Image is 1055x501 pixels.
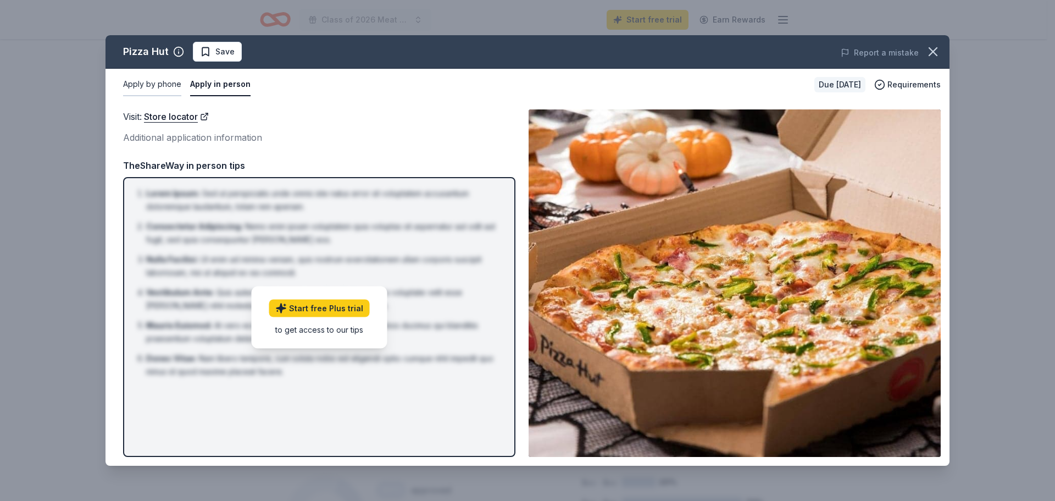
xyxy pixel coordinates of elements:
[123,43,169,60] div: Pizza Hut
[874,78,941,91] button: Requirements
[146,321,212,330] span: Mauris Euismod :
[123,130,515,145] div: Additional application information
[146,220,499,246] li: Nemo enim ipsam voluptatem quia voluptas sit aspernatur aut odit aut fugit, sed quia consequuntur...
[146,286,499,312] li: Quis autem vel eum iure reprehenderit qui in ea voluptate velit esse [PERSON_NAME] nihil molestia...
[146,222,243,231] span: Consectetur Adipiscing :
[887,78,941,91] span: Requirements
[146,354,197,363] span: Donec Vitae :
[215,45,235,58] span: Save
[146,352,499,378] li: Nam libero tempore, cum soluta nobis est eligendi optio cumque nihil impedit quo minus id quod ma...
[193,42,242,62] button: Save
[146,189,200,198] span: Lorem Ipsum :
[123,109,515,124] div: Visit :
[146,319,499,345] li: At vero eos et accusamus et iusto odio dignissimos ducimus qui blanditiis praesentium voluptatum ...
[146,255,198,264] span: Nulla Facilisi :
[123,158,515,173] div: TheShareWay in person tips
[814,77,865,92] div: Due [DATE]
[269,299,370,317] a: Start free Plus trial
[146,288,214,297] span: Vestibulum Ante :
[529,109,941,457] img: Image for Pizza Hut
[269,323,370,335] div: to get access to our tips
[190,73,251,96] button: Apply in person
[841,46,919,59] button: Report a mistake
[144,109,209,124] a: Store locator
[123,73,181,96] button: Apply by phone
[146,253,499,279] li: Ut enim ad minima veniam, quis nostrum exercitationem ullam corporis suscipit laboriosam, nisi ut...
[146,187,499,213] li: Sed ut perspiciatis unde omnis iste natus error sit voluptatem accusantium doloremque laudantium,...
